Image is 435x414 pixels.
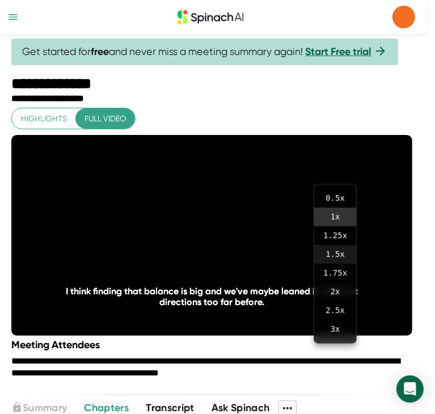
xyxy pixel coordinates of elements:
[314,189,356,208] li: 0.5 x
[314,320,356,339] li: 3 x
[314,264,356,282] li: 1.75 x
[314,282,356,301] li: 2 x
[314,301,356,320] li: 2.5 x
[314,226,356,245] li: 1.25 x
[314,208,356,226] li: 1 x
[314,245,356,264] li: 1.5 x
[396,375,424,403] div: Open Intercom Messenger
